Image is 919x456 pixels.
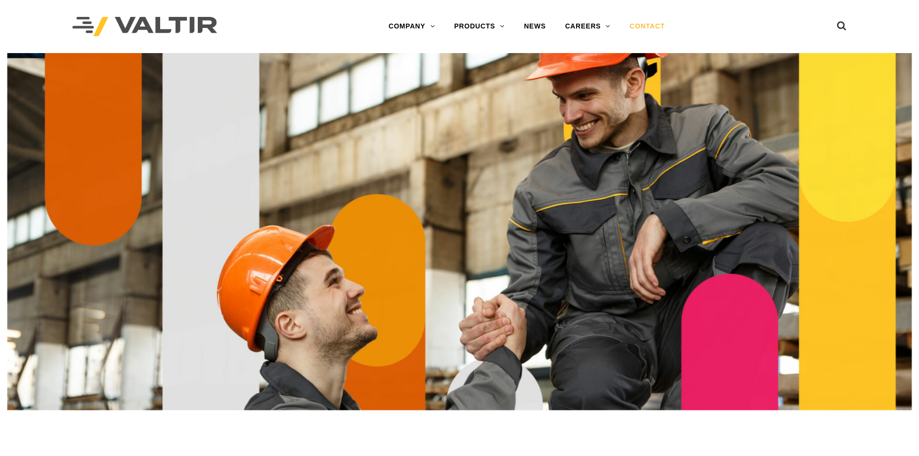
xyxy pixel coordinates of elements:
a: CAREERS [555,17,620,36]
a: NEWS [514,17,555,36]
img: Valtir [72,17,217,37]
a: PRODUCTS [444,17,514,36]
a: COMPANY [379,17,444,36]
a: CONTACT [620,17,674,36]
img: Contact_1 [7,53,912,410]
